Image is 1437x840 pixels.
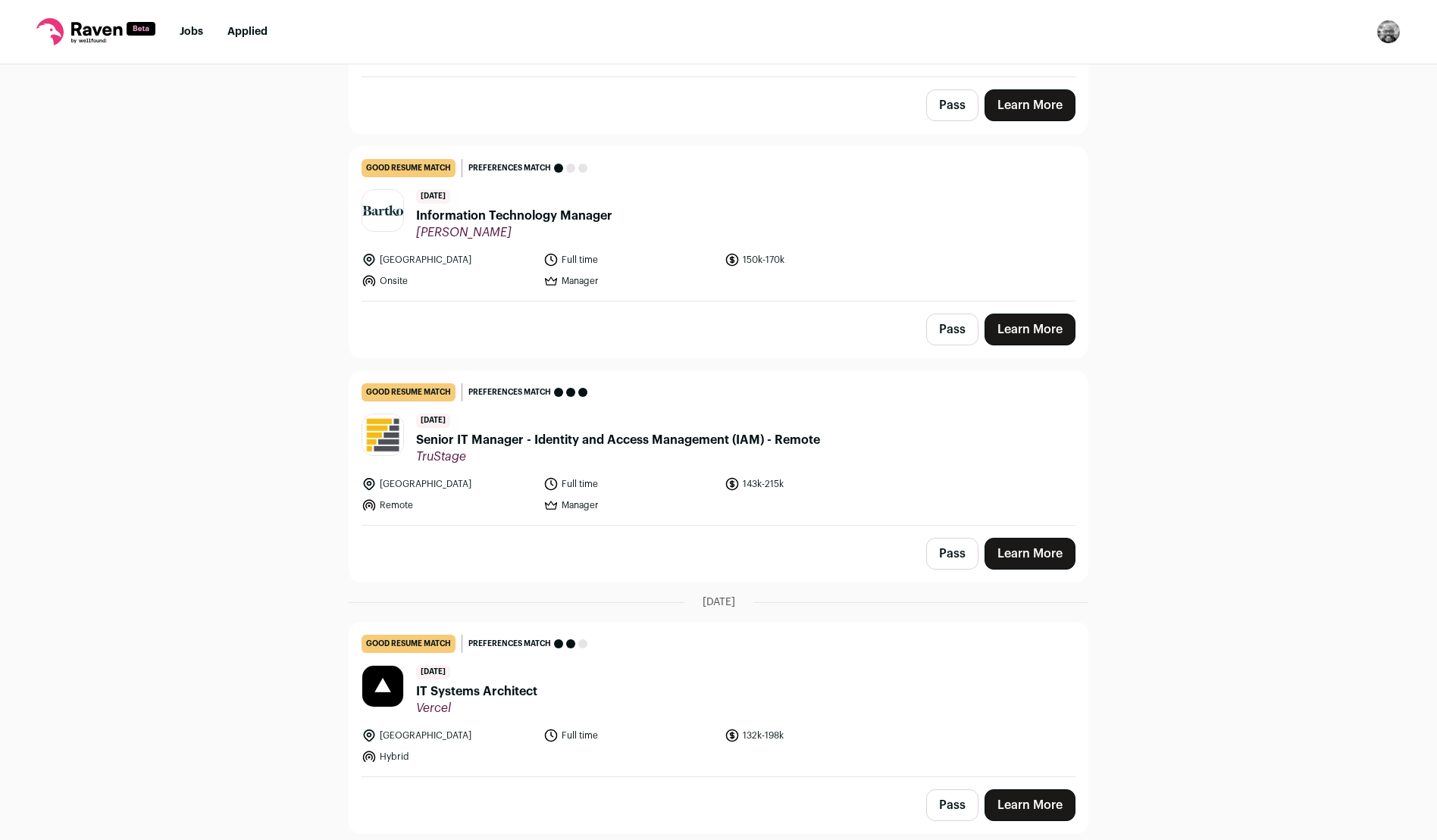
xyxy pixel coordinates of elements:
[416,665,450,679] span: [DATE]
[985,789,1075,821] a: Learn More
[362,476,534,492] li: [GEOGRAPHIC_DATA]
[362,498,534,513] li: Remote
[468,385,551,400] span: Preferences match
[362,666,403,707] img: df0b3117a745217a1124dc682acd1745e583fea2f43f43a9747a75fd3e99fd3e.jpg
[362,414,403,454] img: af59bb8277463cd9cdc00a6812f29b5f116ffa60859f020404ec2e168ad9c4e6.jpg
[349,623,1088,776] a: good resume match Preferences match [DATE] IT Systems Architect Vercel [GEOGRAPHIC_DATA] Full tim...
[543,273,716,289] li: Manager
[1376,20,1401,44] button: Open dropdown
[985,89,1075,121] a: Learn More
[926,538,978,570] button: Pass
[985,538,1075,570] a: Learn More
[416,207,612,225] span: Information Technology Manager
[416,449,820,464] span: TruStage
[362,273,534,289] li: Onsite
[416,701,537,716] span: Vercel
[416,682,537,701] span: IT Systems Architect
[416,431,820,449] span: Senior IT Manager - Identity and Access Management (IAM) - Remote
[416,189,450,204] span: [DATE]
[543,498,716,513] li: Manager
[725,476,897,492] li: 143k-215k
[362,159,456,177] div: good resume match
[362,749,534,764] li: Hybrid
[926,314,978,345] button: Pass
[349,371,1088,525] a: good resume match Preferences match [DATE] Senior IT Manager - Identity and Access Management (IA...
[468,636,551,651] span: Preferences match
[416,414,450,428] span: [DATE]
[703,595,735,610] span: [DATE]
[985,314,1075,345] a: Learn More
[349,147,1088,301] a: good resume match Preferences match [DATE] Information Technology Manager [PERSON_NAME] [GEOGRAPH...
[725,728,897,743] li: 132k-198k
[362,635,456,653] div: good resume match
[362,190,403,231] img: e8025545f43f055481614fdc90c38393ecd6574292c7bd2f288331a9cdecd9b3.jpg
[362,383,456,401] div: good resume match
[416,225,612,240] span: [PERSON_NAME]
[362,728,534,743] li: [GEOGRAPHIC_DATA]
[543,252,716,267] li: Full time
[468,161,551,176] span: Preferences match
[1376,20,1401,44] img: 8213043-medium_jpg
[926,89,978,121] button: Pass
[227,27,268,37] a: Applied
[543,476,716,492] li: Full time
[926,789,978,821] button: Pass
[543,728,716,743] li: Full time
[180,27,203,37] a: Jobs
[362,252,534,267] li: [GEOGRAPHIC_DATA]
[725,252,897,267] li: 150k-170k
